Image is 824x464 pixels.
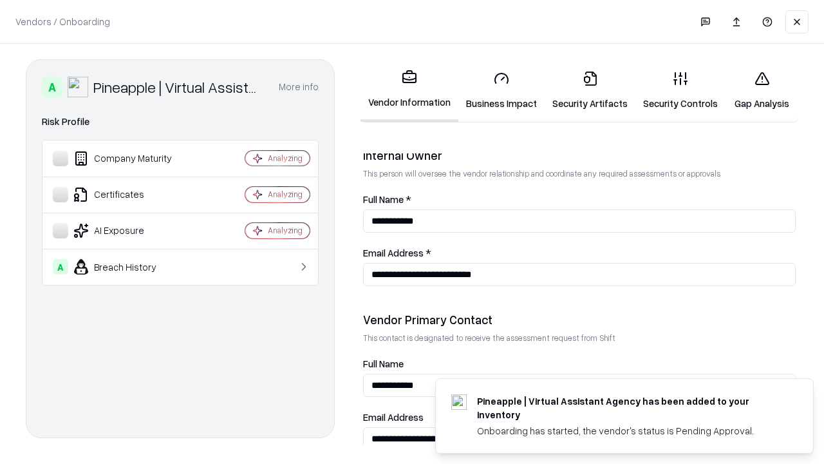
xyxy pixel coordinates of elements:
a: Vendor Information [360,59,458,122]
div: Onboarding has started, the vendor's status is Pending Approval. [477,424,782,438]
div: Risk Profile [42,114,319,130]
div: Certificates [53,187,207,202]
div: AI Exposure [53,223,207,238]
a: Security Artifacts [545,61,635,121]
p: Vendors / Onboarding [15,15,110,28]
div: Analyzing [268,189,303,200]
div: A [53,259,68,275]
div: A [42,77,62,97]
p: This contact is designated to receive the assessment request from Shift [363,333,796,343]
img: trypineapple.com [451,394,467,410]
div: Company Maturity [53,151,207,166]
div: Breach History [53,259,207,275]
button: More info [279,75,319,99]
label: Full Name [363,359,796,369]
div: Analyzing [268,225,303,236]
label: Email Address * [363,248,796,258]
label: Email Address [363,412,796,422]
div: Pineapple | Virtual Assistant Agency has been added to your inventory [477,394,782,421]
a: Gap Analysis [726,61,798,121]
div: Vendor Primary Contact [363,312,796,327]
p: This person will oversee the vendor relationship and coordinate any required assessments or appro... [363,168,796,179]
label: Full Name * [363,195,796,204]
div: Pineapple | Virtual Assistant Agency [93,77,263,97]
div: Analyzing [268,153,303,164]
img: Pineapple | Virtual Assistant Agency [68,77,88,97]
a: Security Controls [635,61,726,121]
a: Business Impact [458,61,545,121]
div: Internal Owner [363,148,796,163]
